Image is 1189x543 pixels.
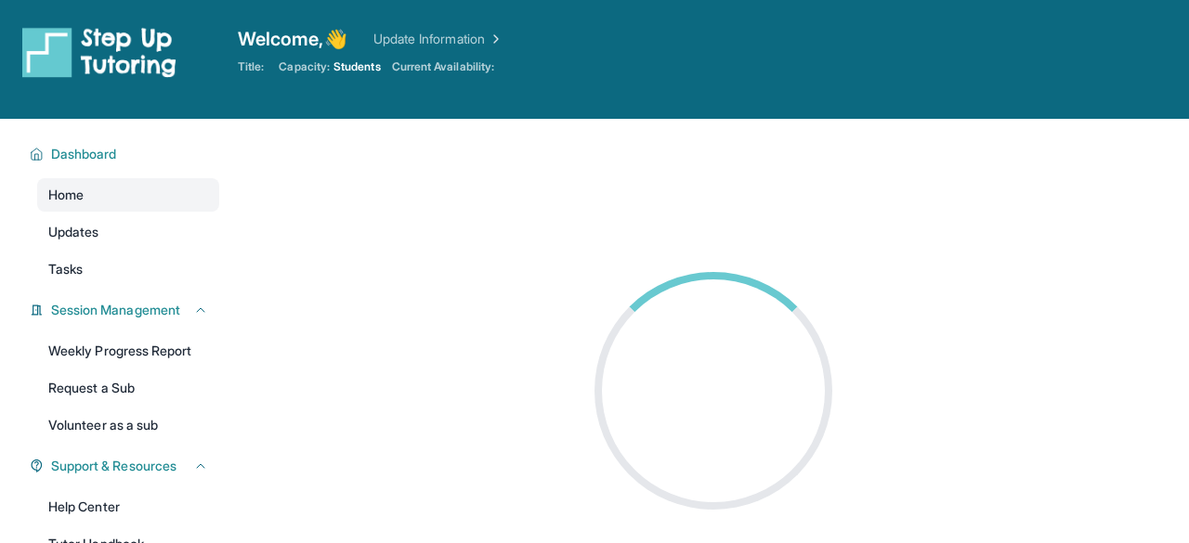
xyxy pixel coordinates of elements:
[238,26,347,52] span: Welcome, 👋
[373,30,503,48] a: Update Information
[37,334,219,368] a: Weekly Progress Report
[22,26,176,78] img: logo
[279,59,330,74] span: Capacity:
[51,457,176,475] span: Support & Resources
[48,260,83,278] span: Tasks
[44,457,208,475] button: Support & Resources
[51,301,180,319] span: Session Management
[48,223,99,241] span: Updates
[44,145,208,163] button: Dashboard
[392,59,494,74] span: Current Availability:
[51,145,117,163] span: Dashboard
[333,59,381,74] span: Students
[44,301,208,319] button: Session Management
[48,186,84,204] span: Home
[37,371,219,405] a: Request a Sub
[37,490,219,524] a: Help Center
[37,215,219,249] a: Updates
[37,408,219,442] a: Volunteer as a sub
[37,178,219,212] a: Home
[238,59,264,74] span: Title:
[37,252,219,286] a: Tasks
[485,30,503,48] img: Chevron Right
